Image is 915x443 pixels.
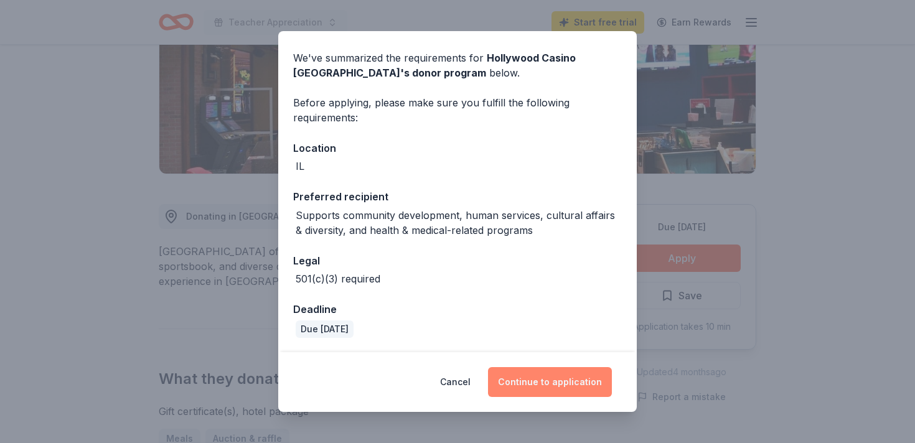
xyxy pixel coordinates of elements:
[293,253,622,269] div: Legal
[293,301,622,317] div: Deadline
[293,189,622,205] div: Preferred recipient
[296,271,380,286] div: 501(c)(3) required
[293,140,622,156] div: Location
[296,208,622,238] div: Supports community development, human services, cultural affairs & diversity, and health & medica...
[293,50,622,80] div: We've summarized the requirements for below.
[440,367,471,397] button: Cancel
[296,320,354,338] div: Due [DATE]
[296,159,304,174] div: IL
[293,95,622,125] div: Before applying, please make sure you fulfill the following requirements:
[488,367,612,397] button: Continue to application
